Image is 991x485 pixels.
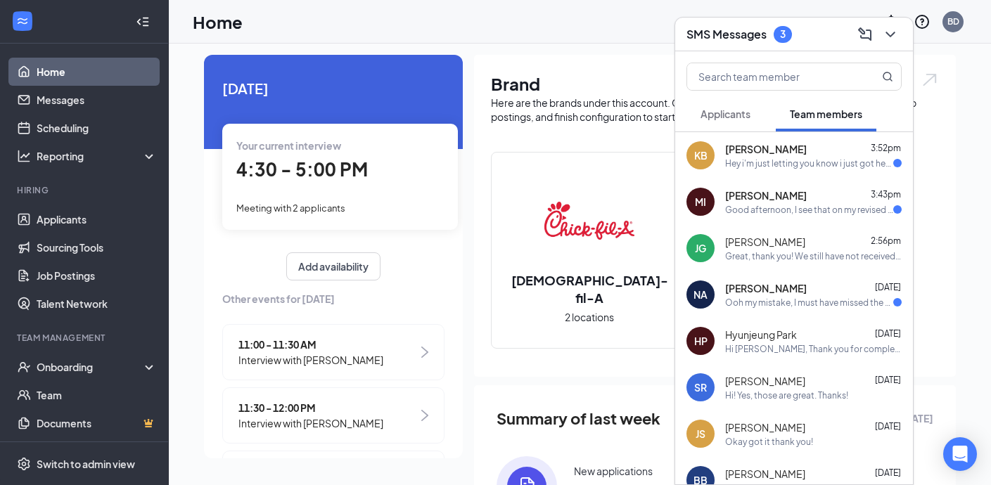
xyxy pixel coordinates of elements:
[875,467,901,478] span: [DATE]
[725,157,893,169] div: Hey i'm just letting you know i just got here im just wondering how I clock in for [DATE]?
[694,334,708,348] div: HP
[871,235,901,246] span: 2:56pm
[725,204,893,216] div: Good afternoon, I see that on my revised schedule, I have been scheduled to work next week, [DATE...
[725,188,807,202] span: [PERSON_NAME]
[943,437,977,471] div: Open Intercom Messenger
[687,63,854,90] input: Search team member
[875,282,901,292] span: [DATE]
[947,15,959,27] div: BD
[879,23,902,46] button: ChevronDown
[574,464,653,478] div: New applications
[544,176,634,266] img: Chick-fil-A
[686,27,767,42] h3: SMS Messages
[37,457,135,471] div: Switch to admin view
[883,13,900,30] svg: Notifications
[725,420,805,434] span: [PERSON_NAME]
[695,241,706,255] div: JG
[17,360,31,374] svg: UserCheck
[236,139,341,152] span: Your current interview
[236,157,368,181] span: 4:30 - 5:00 PM
[694,148,708,162] div: KB
[875,375,901,385] span: [DATE]
[37,233,157,261] a: Sourcing Tools
[882,71,893,82] svg: MagnifyingGlass
[725,436,813,448] div: Okay got it thank you!
[193,10,243,34] h1: Home
[914,13,931,30] svg: QuestionInfo
[725,328,797,342] span: Hyunjeung Park
[37,205,157,233] a: Applicants
[37,261,157,290] a: Job Postings
[693,287,708,302] div: NA
[236,202,345,214] span: Meeting with 2 applicants
[725,235,805,249] span: [PERSON_NAME]
[238,352,383,368] span: Interview with [PERSON_NAME]
[222,77,445,99] span: [DATE]
[875,328,901,339] span: [DATE]
[17,149,31,163] svg: Analysis
[857,26,874,43] svg: ComposeMessage
[921,72,939,88] img: open.6027fd2a22e1237b5b06.svg
[491,72,939,96] h1: Brand
[854,23,876,46] button: ComposeMessage
[871,189,901,200] span: 3:43pm
[222,291,445,306] span: Other events for [DATE]
[725,343,902,355] div: Hi [PERSON_NAME], Thank you for completing your onboarding tasks! I ordered your uniform and will...
[725,297,893,309] div: Ooh my mistake, I must have missed the email, thank you so much! Have a great day!
[37,360,145,374] div: Onboarding
[37,58,157,86] a: Home
[37,409,157,437] a: DocumentsCrown
[17,184,154,196] div: Hiring
[238,415,383,431] span: Interview with [PERSON_NAME]
[871,143,901,153] span: 3:52pm
[695,195,706,209] div: MI
[725,374,805,388] span: [PERSON_NAME]
[37,86,157,114] a: Messages
[15,14,30,28] svg: WorkstreamLogo
[37,381,157,409] a: Team
[37,437,157,465] a: SurveysCrown
[696,427,705,441] div: JS
[136,15,150,29] svg: Collapse
[37,114,157,142] a: Scheduling
[725,467,805,481] span: [PERSON_NAME]
[780,28,786,40] div: 3
[790,108,862,120] span: Team members
[882,26,899,43] svg: ChevronDown
[37,290,157,318] a: Talent Network
[492,271,687,306] h2: [DEMOGRAPHIC_DATA]-fil-A
[725,389,848,401] div: Hi! Yes, those are great. Thanks!
[725,281,807,295] span: [PERSON_NAME]
[286,252,381,280] button: Add availability
[37,149,158,163] div: Reporting
[725,250,902,262] div: Great, thank you! We still have not received any packages with the new pants. But as we already d...
[491,96,939,124] div: Here are the brands under this account. Click into a brand to see your locations, managers, job p...
[238,337,383,352] span: 11:00 - 11:30 AM
[725,142,807,156] span: [PERSON_NAME]
[565,309,614,325] span: 2 locations
[497,406,660,431] span: Summary of last week
[238,400,383,415] span: 11:30 - 12:00 PM
[694,380,707,394] div: SR
[17,457,31,471] svg: Settings
[875,421,901,432] span: [DATE]
[17,332,154,344] div: Team Management
[701,108,750,120] span: Applicants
